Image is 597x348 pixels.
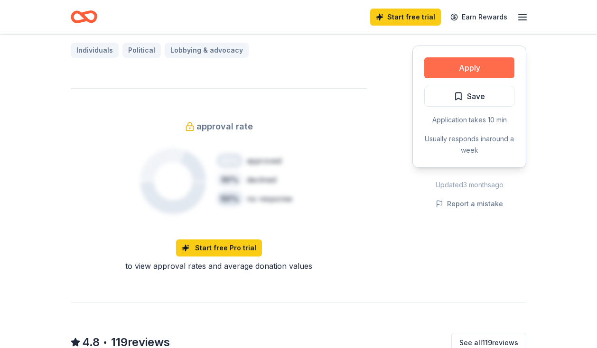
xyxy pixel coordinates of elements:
button: Apply [424,57,514,78]
a: Earn Rewards [445,9,513,26]
button: Save [424,86,514,107]
button: Report a mistake [436,198,503,210]
div: approved [247,155,281,166]
span: • [103,338,108,348]
div: declined [247,174,276,185]
div: 50 % [216,191,243,206]
div: 30 % [216,172,243,187]
a: Start free trial [370,9,441,26]
div: 20 % [216,153,243,168]
a: Start free Pro trial [176,239,262,256]
div: no response [247,193,292,204]
div: to view approval rates and average donation values [71,260,367,272]
span: Save [467,90,485,102]
div: Updated 3 months ago [412,179,526,191]
div: Application takes 10 min [424,114,514,126]
span: approval rate [196,119,253,134]
div: Usually responds in around a week [424,133,514,156]
a: Home [71,6,97,28]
